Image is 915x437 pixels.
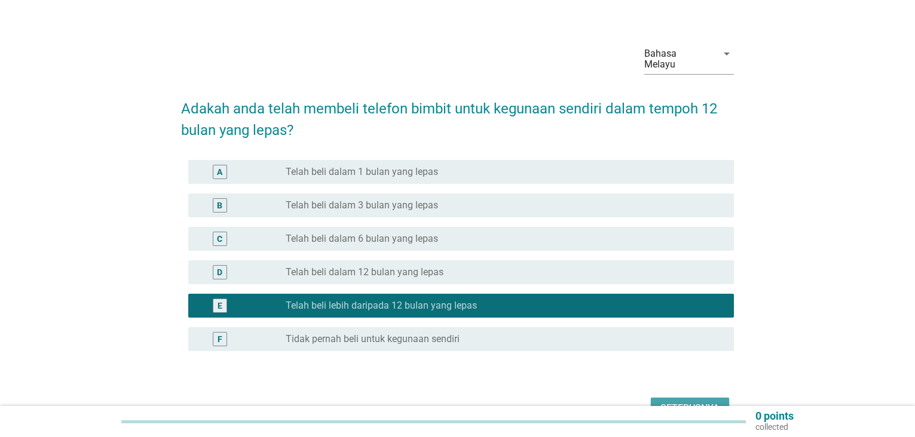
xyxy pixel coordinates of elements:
div: E [218,300,222,312]
label: Telah beli dalam 3 bulan yang lepas [286,199,438,211]
label: Telah beli lebih daripada 12 bulan yang lepas [286,300,477,312]
div: C [217,233,222,245]
div: Bahasa Melayu [644,48,710,70]
div: F [218,333,222,346]
h2: Adakah anda telah membeli telefon bimbit untuk kegunaan sendiri dalam tempoh 12 bulan yang lepas? [181,86,734,141]
label: Telah beli dalam 12 bulan yang lepas [286,266,443,278]
div: Seterusnya [660,401,720,416]
div: D [217,266,222,279]
i: arrow_drop_down [720,47,734,61]
label: Tidak pernah beli untuk kegunaan sendiri [286,333,460,345]
p: 0 points [755,411,794,421]
div: B [217,199,222,212]
button: Seterusnya [651,398,729,419]
p: collected [755,421,794,432]
div: A [217,166,222,179]
label: Telah beli dalam 6 bulan yang lepas [286,233,438,245]
label: Telah beli dalam 1 bulan yang lepas [286,166,438,178]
